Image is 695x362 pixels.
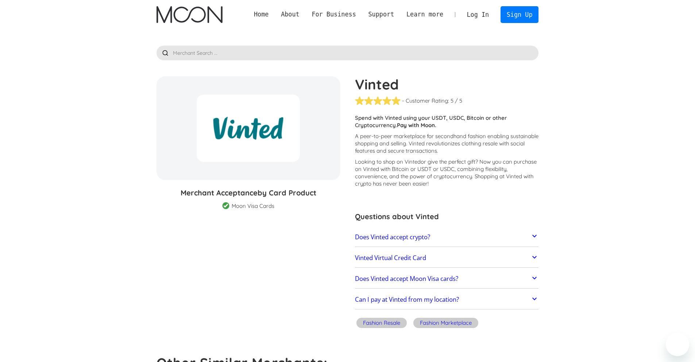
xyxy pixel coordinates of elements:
h2: Does Vinted accept crypto? [355,233,430,241]
div: Support [362,10,400,19]
input: Merchant Search ... [157,46,539,60]
div: For Business [312,10,356,19]
p: Spend with Vinted using your USDT, USDC, Bitcoin or other Cryptocurrency. [355,114,539,129]
img: Moon Logo [157,6,223,23]
iframe: Button to launch messaging window [666,333,689,356]
a: Home [248,10,275,19]
a: Fashion Marketplace [412,317,480,331]
a: Log In [461,7,495,23]
a: Sign Up [501,6,538,23]
div: For Business [306,10,362,19]
span: or give the perfect gift [421,158,475,165]
p: Looking to shop on Vinted ? Now you can purchase on Vinted with Bitcoin or USDT or USDC, combinin... [355,158,539,187]
div: About [281,10,300,19]
h2: Vinted Virtual Credit Card [355,254,426,262]
h2: Can I pay at Vinted from my location? [355,296,459,303]
h3: Questions about Vinted [355,211,539,222]
div: About [275,10,305,19]
a: Does Vinted accept crypto? [355,229,539,245]
strong: Pay with Moon. [397,122,436,129]
div: Learn more [400,10,449,19]
span: by Card Product [258,188,316,197]
h3: Merchant Acceptance [157,187,340,198]
a: Can I pay at Vinted from my location? [355,292,539,308]
p: A peer-to-peer marketplace for secondhand fashion enabling sustainable shopping and selling. Vint... [355,133,539,155]
div: - Customer Rating: [402,97,449,104]
div: Fashion Resale [363,319,400,327]
div: Fashion Marketplace [420,319,472,327]
div: Learn more [406,10,443,19]
a: Vinted Virtual Credit Card [355,250,539,266]
div: Moon Visa Cards [232,202,274,210]
div: / 5 [455,97,462,104]
a: Does Vinted accept Moon Visa cards? [355,271,539,286]
h1: Vinted [355,76,539,92]
a: Fashion Resale [355,317,408,331]
div: 5 [451,97,453,104]
a: home [157,6,223,23]
h2: Does Vinted accept Moon Visa cards? [355,275,458,282]
div: Support [368,10,394,19]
